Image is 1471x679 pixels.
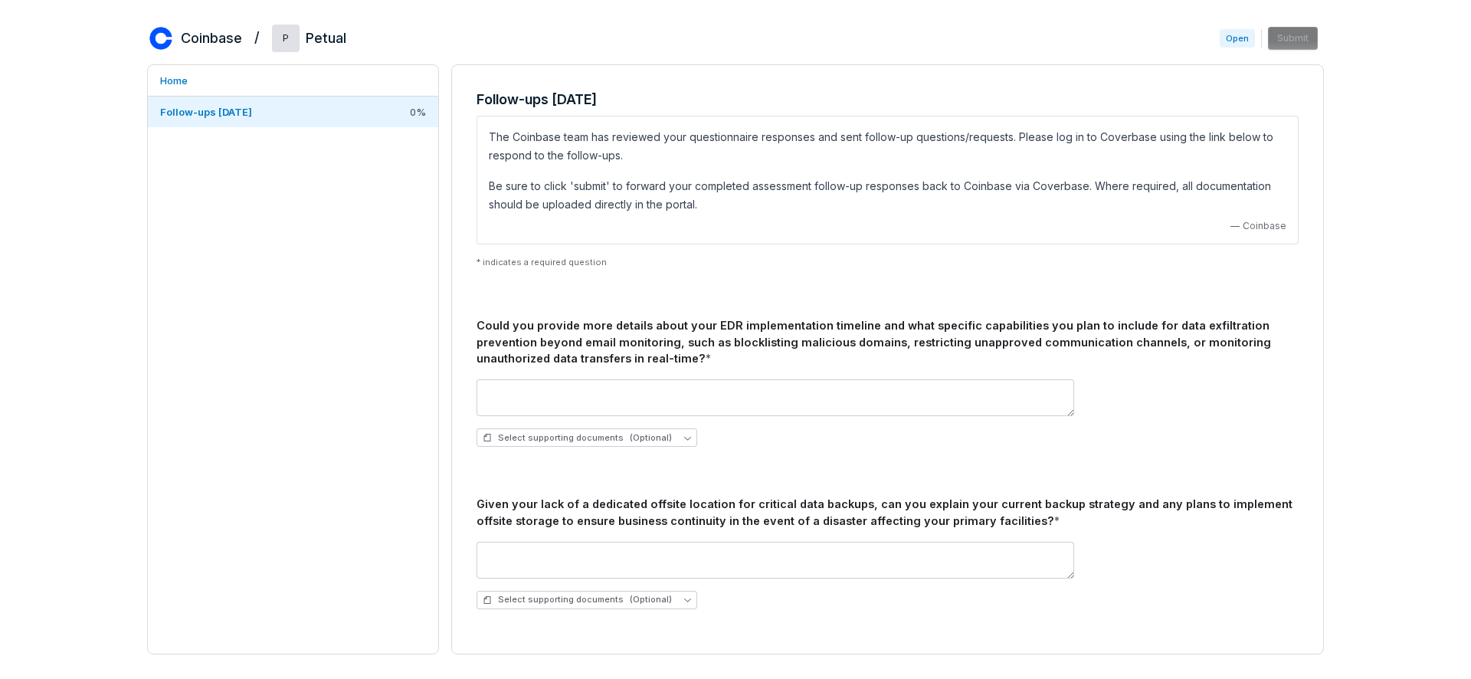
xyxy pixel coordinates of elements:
span: (Optional) [630,594,672,605]
p: Be sure to click 'submit' to forward your completed assessment follow-up responses back to Coinba... [489,177,1286,214]
span: Follow-ups [DATE] [160,106,252,118]
h2: Coinbase [181,28,242,48]
p: The Coinbase team has reviewed your questionnaire responses and sent follow-up questions/requests... [489,128,1286,165]
span: Open [1220,29,1255,48]
span: Select supporting documents [483,432,672,444]
div: Given your lack of a dedicated offsite location for critical data backups, can you explain your c... [477,496,1299,530]
span: Coinbase [1243,220,1286,232]
h2: Petual [306,28,346,48]
h2: / [254,25,260,48]
span: 0 % [410,105,426,119]
span: Select supporting documents [483,594,672,605]
div: Could you provide more details about your EDR implementation timeline and what specific capabilit... [477,317,1299,367]
h3: Follow-ups [DATE] [477,90,1299,110]
span: — [1230,220,1240,232]
a: Home [148,65,438,96]
span: (Optional) [630,432,672,444]
a: Follow-ups [DATE]0% [148,97,438,127]
p: * indicates a required question [477,257,1299,268]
